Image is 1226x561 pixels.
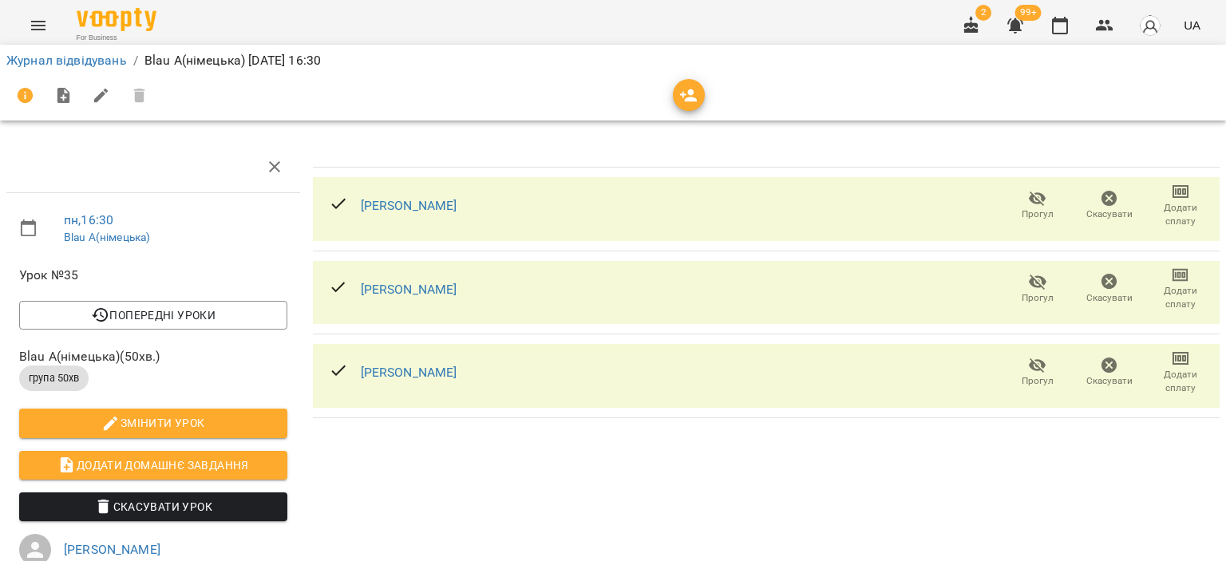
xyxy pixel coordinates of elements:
span: Скасувати [1086,374,1133,388]
span: Додати домашнє завдання [32,456,275,475]
button: Скасувати Урок [19,492,287,521]
span: Скасувати Урок [32,497,275,516]
a: [PERSON_NAME] [361,282,457,297]
a: [PERSON_NAME] [64,542,160,557]
button: Додати домашнє завдання [19,451,287,480]
button: Прогул [1002,350,1074,395]
span: Попередні уроки [32,306,275,325]
span: 99+ [1015,5,1042,21]
button: Прогул [1002,184,1074,228]
a: Журнал відвідувань [6,53,127,68]
img: avatar_s.png [1139,14,1161,37]
nav: breadcrumb [6,51,1220,70]
span: UA [1184,17,1200,34]
button: Додати сплату [1145,350,1216,395]
span: Додати сплату [1154,201,1207,228]
span: Змінити урок [32,413,275,433]
a: [PERSON_NAME] [361,365,457,380]
img: Voopty Logo [77,8,156,31]
span: 2 [975,5,991,21]
button: Скасувати [1074,184,1145,228]
span: Додати сплату [1154,284,1207,311]
button: Menu [19,6,57,45]
span: група 50хв [19,371,89,385]
button: Змінити урок [19,409,287,437]
span: Прогул [1022,207,1054,221]
button: Скасувати [1074,350,1145,395]
span: For Business [77,33,156,43]
span: Blau A(німецька) ( 50 хв. ) [19,347,287,366]
button: Прогул [1002,267,1074,311]
a: пн , 16:30 [64,212,113,227]
a: [PERSON_NAME] [361,198,457,213]
span: Додати сплату [1154,368,1207,395]
button: Попередні уроки [19,301,287,330]
span: Прогул [1022,291,1054,305]
span: Скасувати [1086,207,1133,221]
li: / [133,51,138,70]
button: Додати сплату [1145,267,1216,311]
span: Урок №35 [19,266,287,285]
a: Blau A(німецька) [64,231,150,243]
button: Скасувати [1074,267,1145,311]
span: Скасувати [1086,291,1133,305]
button: Додати сплату [1145,184,1216,228]
span: Прогул [1022,374,1054,388]
button: UA [1177,10,1207,40]
p: Blau A(німецька) [DATE] 16:30 [144,51,321,70]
